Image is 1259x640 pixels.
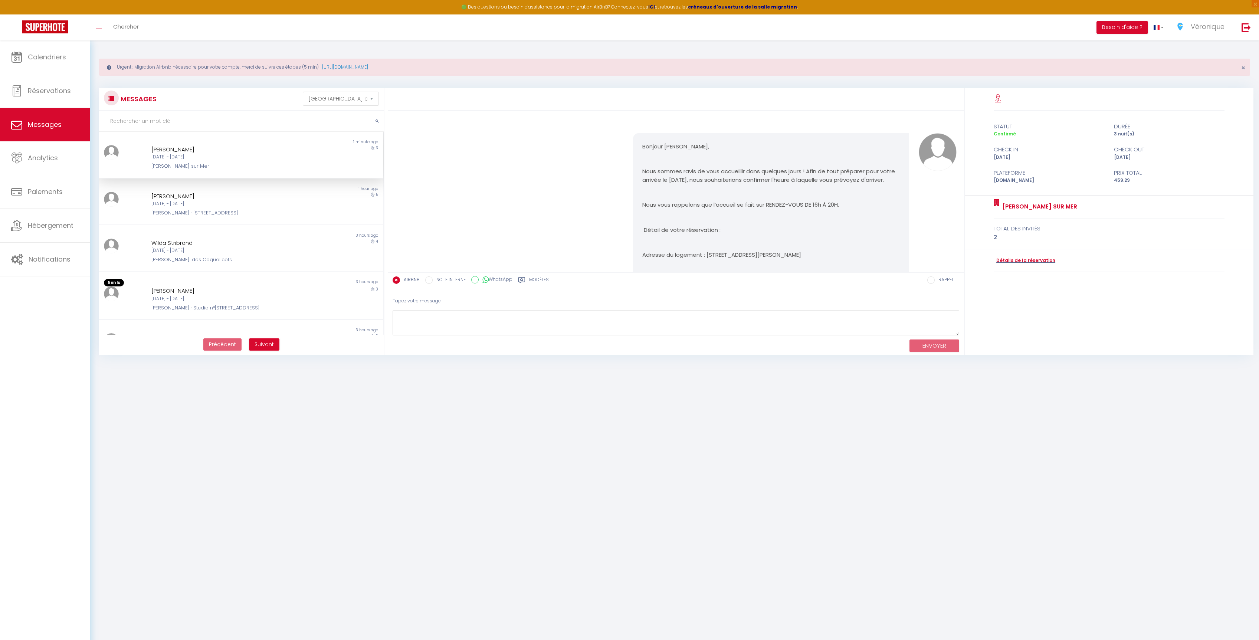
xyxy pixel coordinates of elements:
[28,153,58,163] span: Analytics
[376,286,378,292] span: 3
[1242,23,1251,32] img: logout
[99,59,1250,76] div: Urgent : Migration Airbnb nécessaire pour votre compte, merci de suivre ces étapes (5 min) -
[376,145,378,151] span: 3
[1241,63,1245,72] span: ×
[1109,154,1229,161] div: [DATE]
[119,91,157,107] h3: MESSAGES
[479,276,512,284] label: WhatsApp
[113,23,139,30] span: Chercher
[151,256,307,263] div: [PERSON_NAME]. des Coquelicots
[1175,21,1186,32] img: ...
[104,286,119,301] img: ...
[909,339,959,352] button: ENVOYER
[376,192,378,197] span: 5
[241,139,383,145] div: 1 minute ago
[989,154,1109,161] div: [DATE]
[1169,14,1234,40] a: ... Véronique
[151,304,307,312] div: [PERSON_NAME] · Studio n°[STREET_ADDRESS]
[688,4,797,10] a: créneaux d'ouverture de la salle migration
[1241,65,1245,71] button: Close
[994,131,1016,137] span: Confirmé
[151,192,307,201] div: [PERSON_NAME]
[994,257,1055,264] a: Détails de la réservation
[433,276,466,285] label: NOTE INTERNE
[393,292,959,310] div: Tapez votre message
[241,233,383,239] div: 3 hours ago
[989,168,1109,177] div: Plateforme
[1109,131,1229,138] div: 3 nuit(s)
[151,145,307,154] div: [PERSON_NAME]
[104,239,119,253] img: ...
[151,209,307,217] div: [PERSON_NAME] · [STREET_ADDRESS]
[28,187,63,196] span: Paiements
[376,333,378,339] span: 2
[1109,145,1229,154] div: check out
[322,64,368,70] a: [URL][DOMAIN_NAME]
[28,86,71,95] span: Réservations
[151,333,307,342] div: Auxonne De Viel Castel
[1191,22,1224,31] span: Véronique
[151,247,307,254] div: [DATE] - [DATE]
[151,286,307,295] div: [PERSON_NAME]
[104,333,119,348] img: ...
[241,279,383,286] div: 3 hours ago
[376,239,378,244] span: 4
[22,20,68,33] img: Super Booking
[29,255,71,264] span: Notifications
[28,52,66,62] span: Calendriers
[151,163,307,170] div: [PERSON_NAME] sur Mer
[994,233,1224,242] div: 2
[104,145,119,160] img: ...
[1109,122,1229,131] div: durée
[203,338,242,351] button: Previous
[994,224,1224,233] div: total des invités
[255,341,274,348] span: Suivant
[249,338,279,351] button: Next
[99,111,384,132] input: Rechercher un mot clé
[529,276,549,286] label: Modèles
[151,295,307,302] div: [DATE] - [DATE]
[104,279,124,286] span: Non lu
[935,276,954,285] label: RAPPEL
[642,142,900,426] pre: Bonjour [PERSON_NAME], Nous sommes ravis de vous accueillir dans quelques jours ! Afin de tout pr...
[151,200,307,207] div: [DATE] - [DATE]
[989,122,1109,131] div: statut
[919,133,957,171] img: ...
[648,4,655,10] a: ICI
[1109,168,1229,177] div: Prix total
[241,327,383,333] div: 3 hours ago
[209,341,236,348] span: Précédent
[989,177,1109,184] div: [DOMAIN_NAME]
[28,120,62,129] span: Messages
[989,145,1109,154] div: check in
[241,186,383,192] div: 1 hour ago
[104,192,119,207] img: ...
[1000,202,1077,211] a: [PERSON_NAME] sur Mer
[400,276,420,285] label: AIRBNB
[1109,177,1229,184] div: 459.29
[151,239,307,247] div: Wilda Stribrand
[108,14,144,40] a: Chercher
[1096,21,1148,34] button: Besoin d'aide ?
[151,154,307,161] div: [DATE] - [DATE]
[28,221,73,230] span: Hébergement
